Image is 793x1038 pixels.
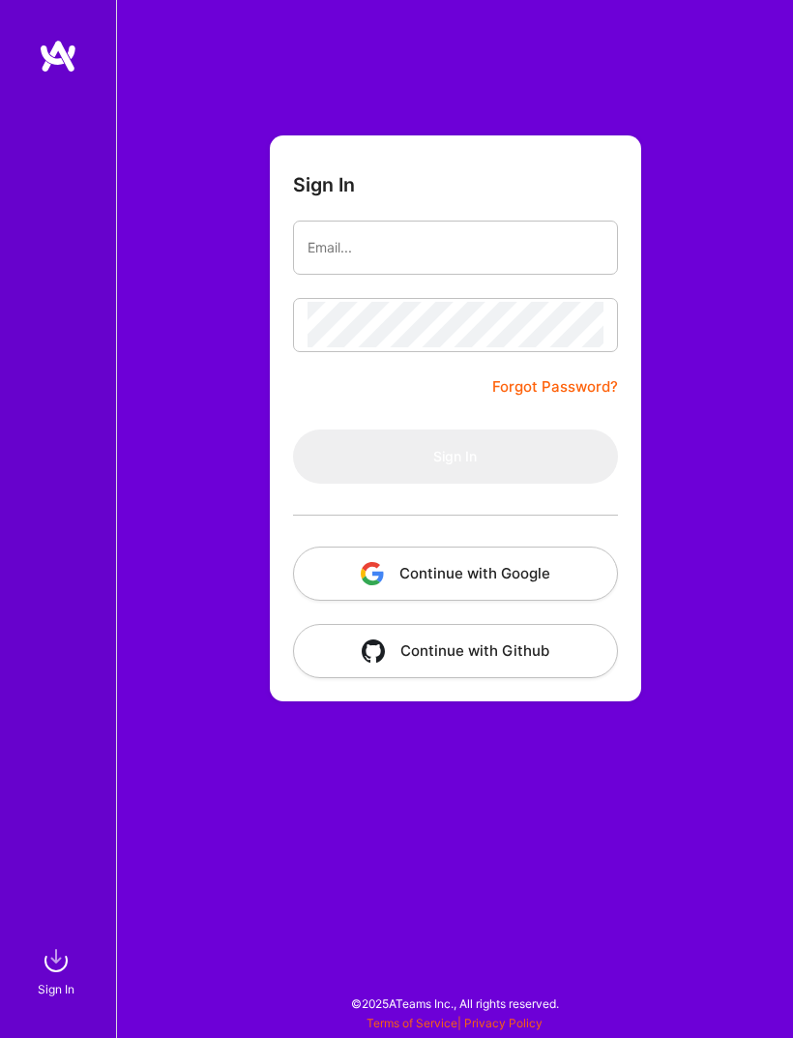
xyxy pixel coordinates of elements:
input: Email... [308,224,603,271]
h3: Sign In [293,174,355,197]
img: icon [362,639,385,663]
button: Continue with Github [293,624,618,678]
img: sign in [37,941,75,980]
span: | [367,1016,543,1030]
button: Continue with Google [293,547,618,601]
div: Sign In [38,980,74,999]
img: icon [361,562,384,585]
img: logo [39,39,77,74]
a: sign inSign In [41,941,75,999]
a: Forgot Password? [492,375,618,399]
button: Sign In [293,430,618,484]
div: © 2025 ATeams Inc., All rights reserved. [116,980,793,1028]
a: Terms of Service [367,1016,457,1030]
a: Privacy Policy [464,1016,543,1030]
